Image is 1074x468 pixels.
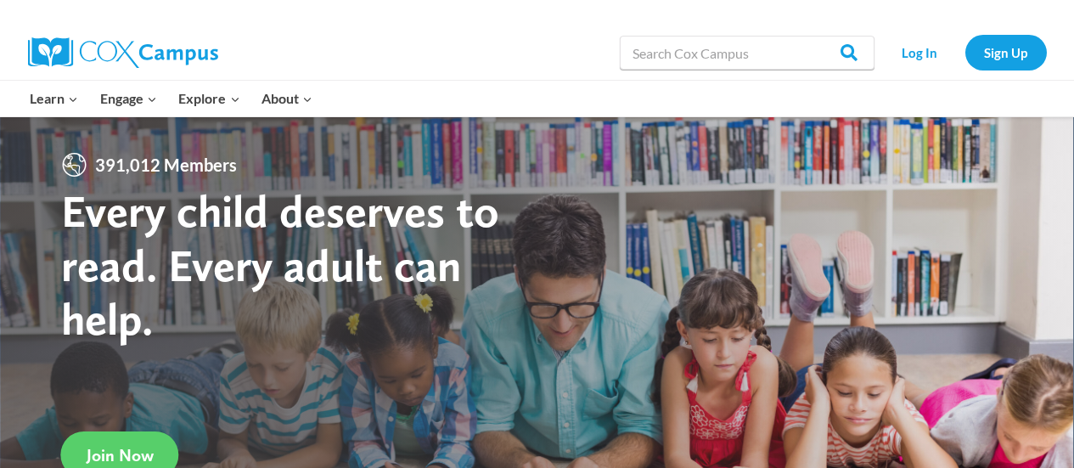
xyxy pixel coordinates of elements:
[178,87,239,110] span: Explore
[100,87,157,110] span: Engage
[883,35,957,70] a: Log In
[620,36,874,70] input: Search Cox Campus
[88,151,244,178] span: 391,012 Members
[30,87,78,110] span: Learn
[61,183,499,346] strong: Every child deserves to read. Every adult can help.
[87,445,154,465] span: Join Now
[28,37,218,68] img: Cox Campus
[883,35,1047,70] nav: Secondary Navigation
[965,35,1047,70] a: Sign Up
[261,87,312,110] span: About
[20,81,323,116] nav: Primary Navigation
